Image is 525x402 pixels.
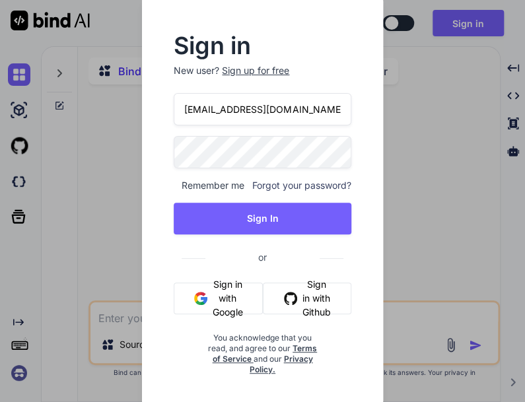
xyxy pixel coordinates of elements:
input: Login or Email [174,93,351,125]
button: Sign in with Google [174,283,263,314]
button: Sign in with Github [263,283,351,314]
img: google [194,292,207,305]
div: You acknowledge that you read, and agree to our and our [203,325,322,375]
a: Terms of Service [213,343,318,364]
div: Sign up for free [222,64,289,77]
h2: Sign in [174,35,351,56]
span: Remember me [174,179,244,192]
img: github [284,292,297,305]
p: New user? [174,64,351,93]
button: Sign In [174,203,351,234]
span: or [205,241,320,273]
span: Forgot your password? [252,179,351,192]
a: Privacy Policy. [250,354,313,374]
